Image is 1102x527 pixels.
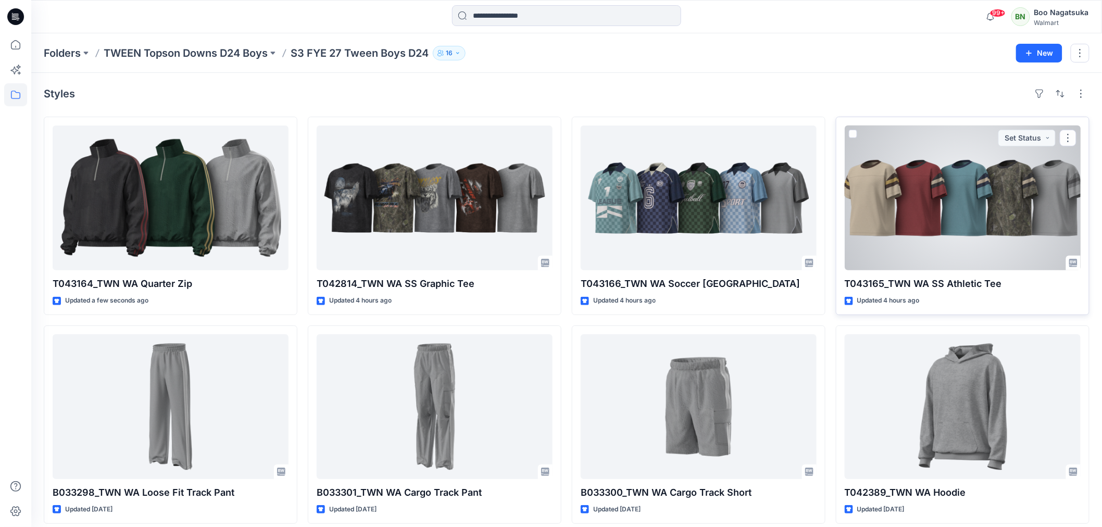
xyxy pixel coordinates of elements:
[65,295,148,306] p: Updated a few seconds ago
[317,126,553,270] a: T042814_TWN WA SS Graphic Tee
[44,46,81,60] a: Folders
[857,504,905,515] p: Updated [DATE]
[593,295,656,306] p: Updated 4 hours ago
[317,485,553,500] p: B033301_TWN WA Cargo Track Pant
[845,126,1081,270] a: T043165_TWN WA SS Athletic Tee
[433,46,466,60] button: 16
[990,9,1006,17] span: 99+
[845,277,1081,291] p: T043165_TWN WA SS Athletic Tee
[53,126,289,270] a: T043164_TWN WA Quarter Zip
[44,87,75,100] h4: Styles
[329,295,392,306] p: Updated 4 hours ago
[53,277,289,291] p: T043164_TWN WA Quarter Zip
[317,334,553,479] a: B033301_TWN WA Cargo Track Pant
[581,126,817,270] a: T043166_TWN WA Soccer Jersey
[845,334,1081,479] a: T042389_TWN WA Hoodie
[1034,6,1089,19] div: Boo Nagatsuka
[1016,44,1062,62] button: New
[581,485,817,500] p: B033300_TWN WA Cargo Track Short
[446,47,453,59] p: 16
[581,277,817,291] p: T043166_TWN WA Soccer [GEOGRAPHIC_DATA]
[317,277,553,291] p: T042814_TWN WA SS Graphic Tee
[857,295,920,306] p: Updated 4 hours ago
[329,504,377,515] p: Updated [DATE]
[1034,19,1089,27] div: Walmart
[53,334,289,479] a: B033298_TWN WA Loose Fit Track Pant
[845,485,1081,500] p: T042389_TWN WA Hoodie
[593,504,641,515] p: Updated [DATE]
[581,334,817,479] a: B033300_TWN WA Cargo Track Short
[104,46,268,60] a: TWEEN Topson Downs D24 Boys
[291,46,429,60] p: S3 FYE 27 Tween Boys D24
[53,485,289,500] p: B033298_TWN WA Loose Fit Track Pant
[1011,7,1030,26] div: BN
[65,504,112,515] p: Updated [DATE]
